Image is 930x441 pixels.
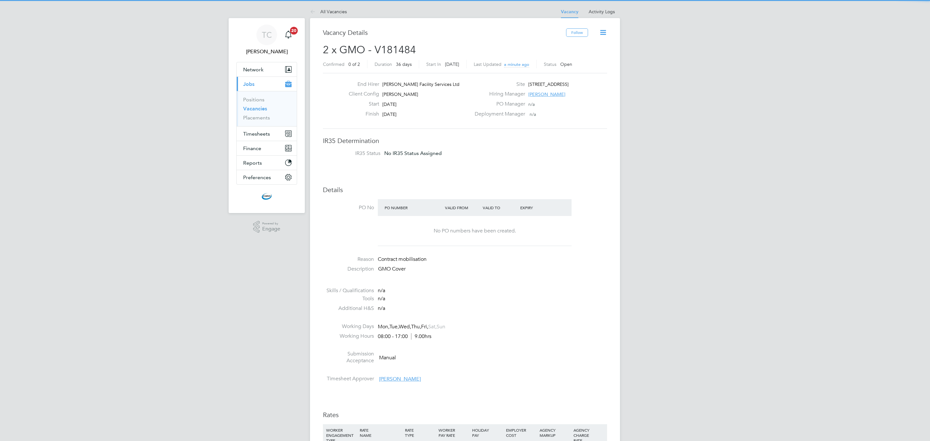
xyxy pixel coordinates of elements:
[237,62,297,77] button: Network
[504,62,529,67] span: a minute ago
[528,91,565,97] span: [PERSON_NAME]
[445,61,459,67] span: [DATE]
[323,44,416,56] span: 2 x GMO - V181484
[437,323,445,330] span: Sun
[471,91,525,97] label: Hiring Manager
[384,228,565,234] div: No PO numbers have been created.
[411,323,421,330] span: Thu,
[544,61,556,67] label: Status
[323,333,374,340] label: Working Hours
[443,202,481,213] div: Valid From
[411,333,431,340] span: 9.00hrs
[378,323,389,330] span: Mon,
[323,186,607,194] h3: Details
[378,305,385,312] span: n/a
[262,191,272,201] img: cbwstaffingsolutions-logo-retina.png
[378,256,427,262] span: Contract mobilisation
[237,141,297,155] button: Finance
[560,61,572,67] span: Open
[262,31,272,39] span: TC
[323,375,374,382] label: Timesheet Approver
[396,61,412,67] span: 36 days
[481,202,519,213] div: Valid To
[323,305,374,312] label: Additional H&S
[323,266,374,272] label: Description
[243,106,267,112] a: Vacancies
[243,160,262,166] span: Reports
[474,61,501,67] label: Last Updated
[237,156,297,170] button: Reports
[382,111,397,117] span: [DATE]
[378,295,385,302] span: n/a
[379,354,396,361] span: Manual
[290,27,298,35] span: 20
[344,111,379,118] label: Finish
[236,25,297,56] a: TC[PERSON_NAME]
[344,91,379,97] label: Client Config
[519,202,556,213] div: Expiry
[378,287,385,294] span: n/a
[384,150,442,156] span: No IR35 Status Assigned
[329,150,380,157] label: IR35 Status
[262,226,280,232] span: Engage
[243,115,270,121] a: Placements
[236,191,297,201] a: Go to home page
[428,323,437,330] span: Sat,
[237,127,297,141] button: Timesheets
[471,81,525,88] label: Site
[344,81,379,88] label: End Hirer
[471,101,525,108] label: PO Manager
[323,411,607,419] h3: Rates
[504,424,538,441] div: EMPLOYER COST
[538,424,572,441] div: AGENCY MARKUP
[378,266,607,272] p: GMO Cover
[243,97,264,103] a: Positions
[344,101,379,108] label: Start
[566,28,588,37] button: Follow
[382,81,460,87] span: [PERSON_NAME] Facility Services Ltd
[282,25,295,45] a: 20
[243,81,254,87] span: Jobs
[323,28,566,37] h3: Vacancy Details
[383,202,443,213] div: PO Number
[323,204,374,211] label: PO No
[310,9,347,15] a: All Vacancies
[426,61,441,67] label: Start In
[379,376,421,382] span: [PERSON_NAME]
[323,256,374,263] label: Reason
[421,323,428,330] span: Fri,
[253,221,281,233] a: Powered byEngage
[378,333,431,340] div: 08:00 - 17:00
[471,111,525,118] label: Deployment Manager
[237,77,297,91] button: Jobs
[262,221,280,226] span: Powered by
[237,170,297,184] button: Preferences
[323,295,374,302] label: Tools
[403,424,437,441] div: RATE TYPE
[528,101,535,107] span: n/a
[470,424,504,441] div: HOLIDAY PAY
[237,91,297,126] div: Jobs
[530,111,536,117] span: n/a
[323,323,374,330] label: Working Days
[348,61,360,67] span: 0 of 2
[389,323,399,330] span: Tue,
[382,91,418,97] span: [PERSON_NAME]
[323,137,607,145] h3: IR35 Determination
[236,48,297,56] span: Tom Cheek
[243,131,270,137] span: Timesheets
[358,424,403,441] div: RATE NAME
[528,81,569,87] span: [STREET_ADDRESS]
[323,61,345,67] label: Confirmed
[323,287,374,294] label: Skills / Qualifications
[375,61,392,67] label: Duration
[243,145,261,151] span: Finance
[229,18,305,213] nav: Main navigation
[382,101,397,107] span: [DATE]
[561,9,578,15] a: Vacancy
[243,67,263,73] span: Network
[437,424,470,441] div: WORKER PAY RATE
[399,323,411,330] span: Wed,
[323,351,374,364] label: Submission Acceptance
[589,9,615,15] a: Activity Logs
